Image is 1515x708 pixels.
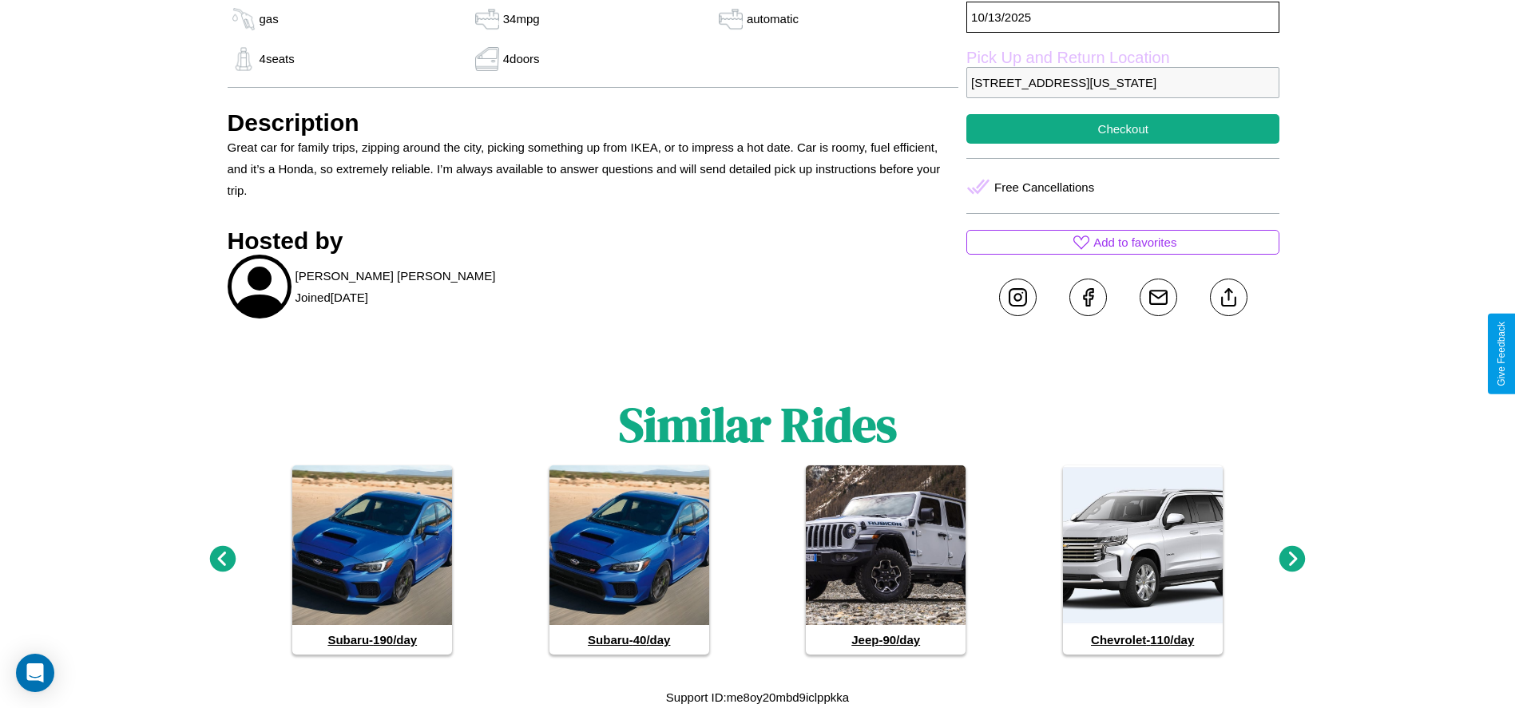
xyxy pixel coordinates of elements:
p: [PERSON_NAME] [PERSON_NAME] [295,265,496,287]
p: [STREET_ADDRESS][US_STATE] [966,67,1279,98]
p: 10 / 13 / 2025 [966,2,1279,33]
p: Free Cancellations [994,176,1094,198]
div: Open Intercom Messenger [16,654,54,692]
label: Pick Up and Return Location [966,49,1279,67]
p: 34 mpg [503,8,540,30]
img: gas [715,7,747,31]
h3: Hosted by [228,227,959,255]
a: Chevrolet-110/day [1063,465,1223,655]
h4: Subaru - 190 /day [292,625,452,655]
h1: Similar Rides [619,392,897,457]
p: 4 doors [503,48,540,69]
h3: Description [228,109,959,136]
a: Subaru-190/day [292,465,452,655]
a: Jeep-90/day [806,465,966,655]
h4: Chevrolet - 110 /day [1063,625,1223,655]
img: gas [228,47,260,71]
p: Support ID: me8oy20mbd9iclppkka [666,686,849,708]
h4: Subaru - 40 /day [549,625,709,655]
a: Subaru-40/day [549,465,709,655]
h4: Jeep - 90 /day [806,625,966,655]
div: Give Feedback [1496,322,1507,386]
p: Add to favorites [1093,231,1176,253]
p: 4 seats [260,48,295,69]
button: Add to favorites [966,230,1279,255]
button: Checkout [966,114,1279,144]
img: gas [471,47,503,71]
p: gas [260,8,279,30]
p: Great car for family trips, zipping around the city, picking something up from IKEA, or to impres... [228,136,959,201]
p: Joined [DATE] [295,287,368,308]
img: gas [471,7,503,31]
p: automatic [747,8,799,30]
img: gas [228,7,260,31]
